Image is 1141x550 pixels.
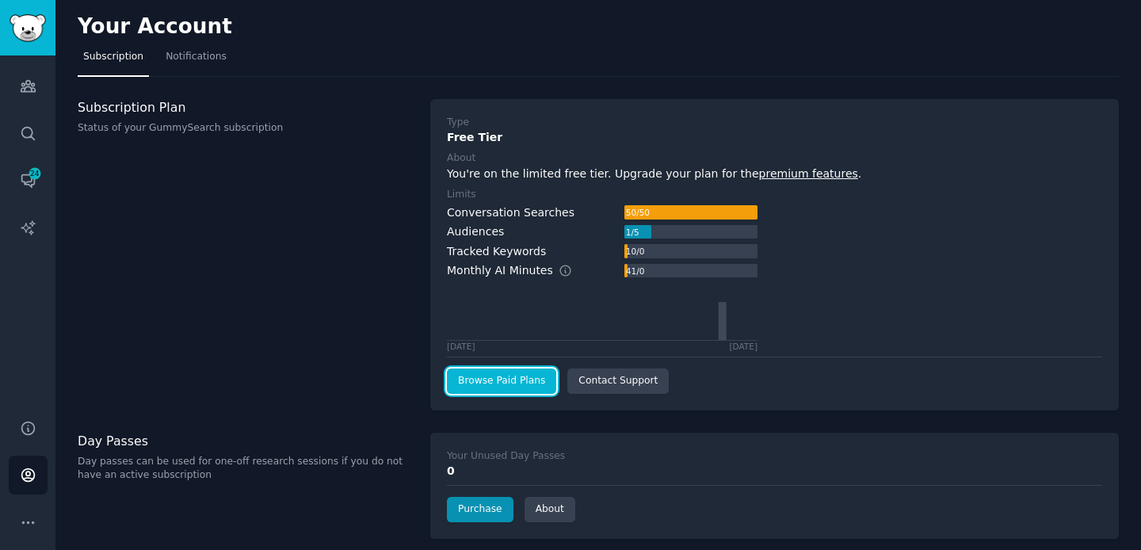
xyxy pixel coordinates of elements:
div: About [447,151,475,166]
div: Tracked Keywords [447,243,546,260]
div: Type [447,116,469,130]
div: Limits [447,188,476,202]
a: Subscription [78,44,149,77]
div: [DATE] [447,341,475,352]
div: 0 [447,463,1102,479]
div: Your Unused Day Passes [447,449,565,464]
a: Browse Paid Plans [447,369,556,394]
span: Notifications [166,50,227,64]
a: premium features [759,167,858,180]
div: Monthly AI Minutes [447,262,589,279]
a: Contact Support [567,369,669,394]
h3: Subscription Plan [78,99,414,116]
a: About [525,497,575,522]
div: [DATE] [729,341,757,352]
img: GummySearch logo [10,14,46,42]
a: Notifications [160,44,232,77]
div: Free Tier [447,129,1102,146]
a: 24 [9,161,48,200]
div: Audiences [447,223,504,240]
span: Subscription [83,50,143,64]
div: 1 / 5 [624,225,640,239]
div: 50 / 50 [624,205,651,220]
div: 10 / 0 [624,244,646,258]
a: Purchase [447,497,513,522]
span: 24 [28,168,42,179]
h2: Your Account [78,14,232,40]
div: 41 / 0 [624,264,646,278]
p: Day passes can be used for one-off research sessions if you do not have an active subscription [78,455,414,483]
h3: Day Passes [78,433,414,449]
p: Status of your GummySearch subscription [78,121,414,136]
div: Conversation Searches [447,204,574,221]
div: You're on the limited free tier. Upgrade your plan for the . [447,166,1102,182]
